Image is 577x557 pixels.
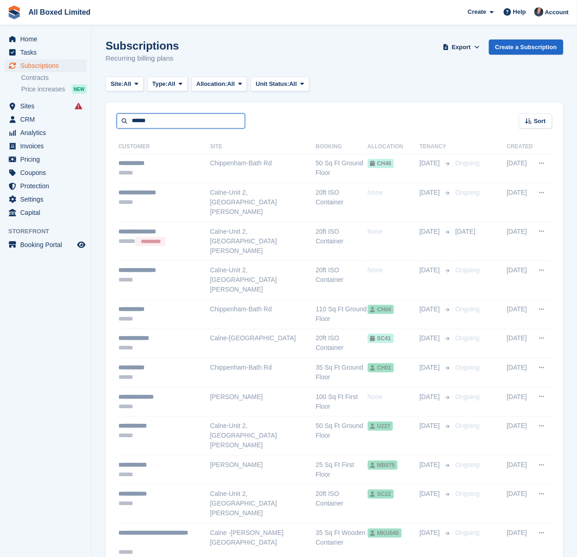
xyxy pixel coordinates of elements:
a: menu [5,166,87,179]
p: Recurring billing plans [106,53,179,64]
span: Subscriptions [20,59,75,72]
img: stora-icon-8386f47178a22dfd0bd8f6a31ec36ba5ce8667c1dd55bd0f319d3a0aa187defe.svg [7,6,21,19]
span: Protection [20,180,75,192]
span: Home [20,33,75,45]
span: Coupons [20,166,75,179]
h1: Subscriptions [106,39,179,52]
a: Preview store [76,239,87,250]
span: Booking Portal [20,238,75,251]
span: Create [468,7,486,17]
span: Settings [20,193,75,206]
a: menu [5,140,87,152]
span: Export [452,43,471,52]
a: menu [5,206,87,219]
a: Price increases NEW [21,84,87,94]
span: Help [513,7,526,17]
span: Capital [20,206,75,219]
span: Invoices [20,140,75,152]
a: menu [5,100,87,113]
a: Create a Subscription [489,39,563,55]
a: menu [5,180,87,192]
a: menu [5,153,87,166]
a: menu [5,33,87,45]
img: Dan Goss [534,7,543,17]
span: Sites [20,100,75,113]
a: Contracts [21,73,87,82]
button: Export [441,39,482,55]
div: NEW [72,84,87,94]
a: menu [5,193,87,206]
i: Smart entry sync failures have occurred [75,102,82,110]
span: Price increases [21,85,65,94]
span: Analytics [20,126,75,139]
span: Account [545,8,569,17]
a: menu [5,46,87,59]
a: menu [5,126,87,139]
a: menu [5,113,87,126]
a: menu [5,238,87,251]
span: CRM [20,113,75,126]
span: Storefront [8,227,91,236]
a: All Boxed Limited [25,5,94,20]
span: Pricing [20,153,75,166]
span: Tasks [20,46,75,59]
a: menu [5,59,87,72]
